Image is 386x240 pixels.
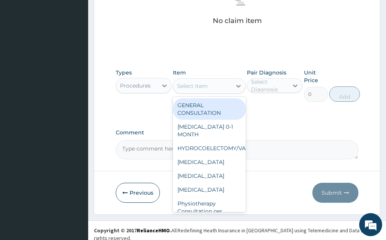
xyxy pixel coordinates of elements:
div: Minimize live chat window [126,4,144,22]
button: Add [329,86,360,102]
div: Procedures [120,82,151,89]
div: Select Diagnosis [251,78,288,93]
div: Chat with us now [40,43,129,53]
div: [MEDICAL_DATA] [173,155,246,169]
label: Unit Price [304,69,328,84]
label: Comment [116,129,358,136]
strong: Copyright © 2017 . [94,227,171,234]
label: Pair Diagnosis [247,69,286,76]
textarea: Type your message and hit 'Enter' [4,159,146,186]
div: [MEDICAL_DATA] [173,183,246,197]
label: Item [173,69,186,76]
div: GENERAL CONSULTATION [173,98,246,120]
div: HYDROCOELECTOMY/VARICOCOELECTOMY [173,141,246,155]
a: RelianceHMO [137,227,170,234]
div: Physiotherapy Consultation per session [173,197,246,226]
button: Submit [312,183,358,203]
div: Redefining Heath Insurance in [GEOGRAPHIC_DATA] using Telemedicine and Data Science! [177,227,380,234]
p: No claim item [213,17,262,25]
div: [MEDICAL_DATA] 0-1 MONTH [173,120,246,141]
div: Select Item [177,82,208,90]
span: We're online! [44,71,106,149]
div: [MEDICAL_DATA] [173,169,246,183]
button: Previous [116,183,160,203]
label: Types [116,70,132,76]
img: d_794563401_company_1708531726252_794563401 [14,38,31,58]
